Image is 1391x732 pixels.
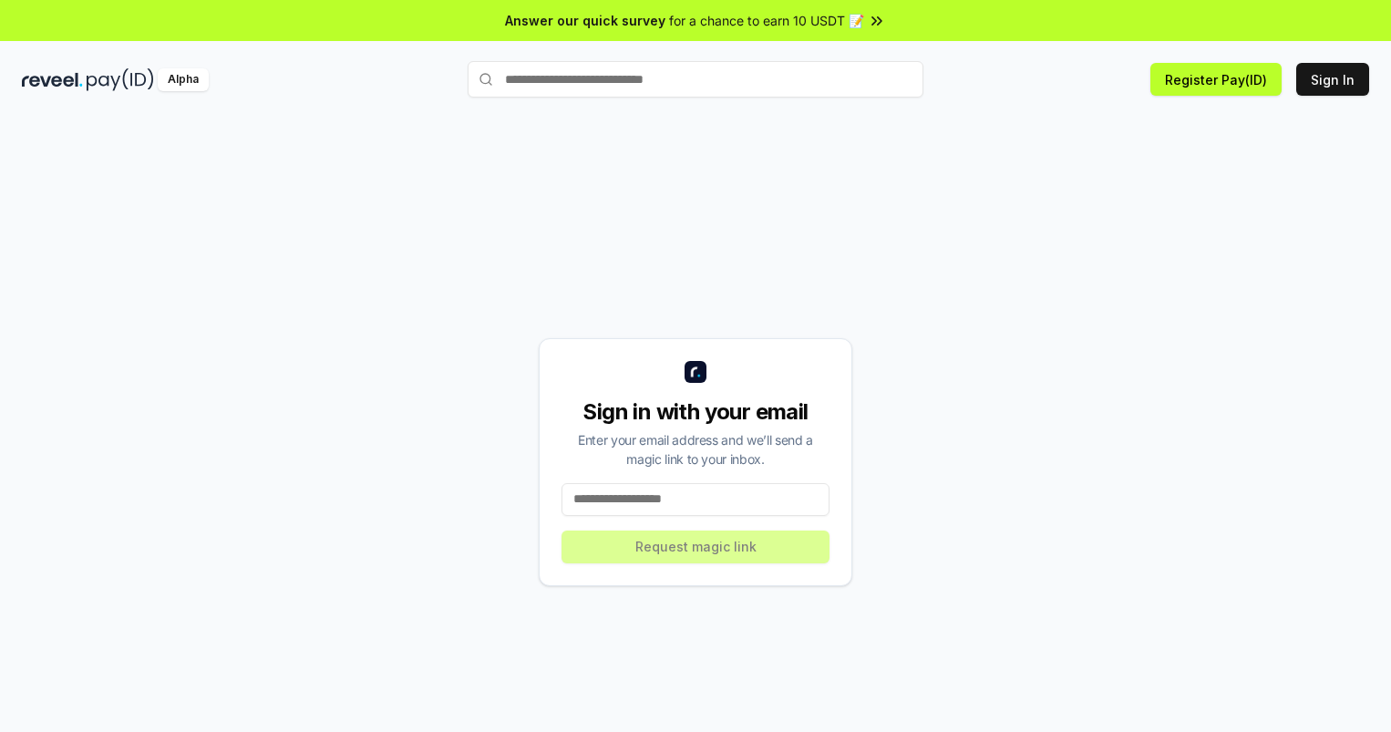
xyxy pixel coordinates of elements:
div: Enter your email address and we’ll send a magic link to your inbox. [562,430,829,469]
img: reveel_dark [22,68,83,91]
img: pay_id [87,68,154,91]
div: Alpha [158,68,209,91]
button: Register Pay(ID) [1150,63,1282,96]
button: Sign In [1296,63,1369,96]
span: for a chance to earn 10 USDT 📝 [669,11,864,30]
img: logo_small [685,361,706,383]
div: Sign in with your email [562,397,829,427]
span: Answer our quick survey [505,11,665,30]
